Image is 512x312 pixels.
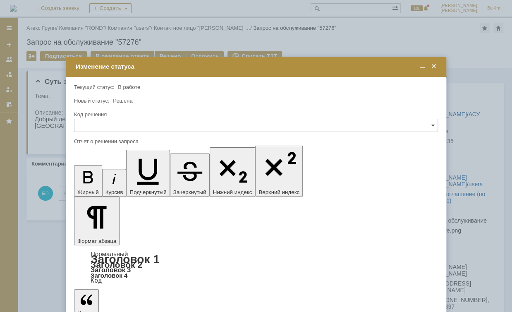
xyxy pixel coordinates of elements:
[77,238,116,244] span: Формат абзаца
[105,189,123,195] span: Курсив
[74,165,102,197] button: Жирный
[170,154,210,197] button: Зачеркнутый
[74,98,110,104] label: Новый статус:
[91,266,131,274] a: Заголовок 3
[255,146,303,197] button: Верхний индекс
[77,189,99,195] span: Жирный
[91,250,128,257] a: Нормальный
[74,112,436,117] div: Код решения
[418,63,426,70] span: Свернуть (Ctrl + M)
[91,260,142,269] a: Заголовок 2
[91,272,127,279] a: Заголовок 4
[118,84,140,90] span: В работе
[129,189,166,195] span: Подчеркнутый
[213,189,252,195] span: Нижний индекс
[91,277,102,284] a: Код
[74,197,120,245] button: Формат абзаца
[102,169,127,197] button: Курсив
[74,84,114,90] label: Текущий статус:
[91,253,160,266] a: Заголовок 1
[210,147,256,197] button: Нижний индекс
[74,251,438,283] div: Формат абзаца
[258,189,299,195] span: Верхний индекс
[74,139,436,144] div: Отчет о решении запроса
[76,63,438,70] div: Изменение статуса
[126,150,170,197] button: Подчеркнутый
[113,98,132,104] span: Решена
[430,63,438,70] span: Закрыть
[173,189,206,195] span: Зачеркнутый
